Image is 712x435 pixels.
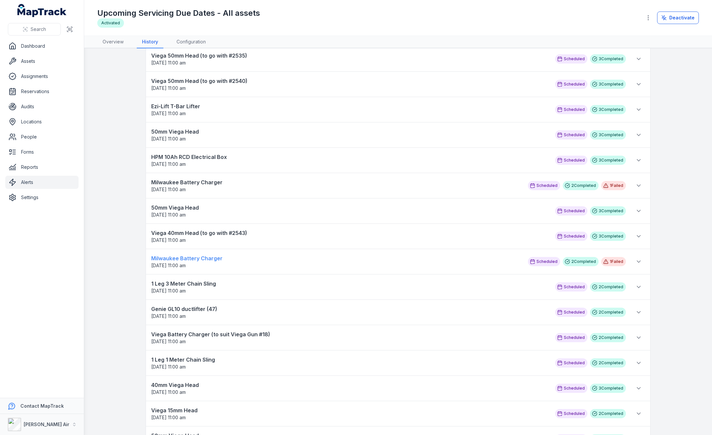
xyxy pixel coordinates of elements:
[97,18,124,28] div: Activated
[555,54,587,64] div: Scheduled
[601,181,626,190] div: 1 Failed
[601,257,626,266] div: 1 Failed
[5,85,79,98] a: Reservations
[563,181,599,190] div: 2 Completed
[590,409,626,418] div: 2 Completed
[151,128,549,142] a: 50mm Viega Head[DATE] 11:00 am
[171,36,211,48] a: Configuration
[151,153,549,161] strong: HPM 10Ah RCD Electrical Box
[151,263,186,268] time: 23/08/2025, 11:00:00 am
[5,176,79,189] a: Alerts
[151,52,549,60] strong: Viega 50mm Head (to go with #2535)
[151,136,186,141] span: [DATE] 11:00 am
[555,409,587,418] div: Scheduled
[555,384,587,393] div: Scheduled
[528,181,560,190] div: Scheduled
[555,206,587,216] div: Scheduled
[151,339,186,344] span: [DATE] 11:00 am
[151,161,186,167] span: [DATE] 11:00 am
[151,254,521,269] a: Milwaukee Battery Charger[DATE] 11:00 am
[151,102,549,117] a: Ezi-Lift T-Bar Lifter[DATE] 11:00 am
[151,204,549,212] strong: 50mm Viega Head
[137,36,163,48] a: History
[590,105,626,114] div: 3 Completed
[151,313,186,319] span: [DATE] 11:00 am
[555,156,587,165] div: Scheduled
[151,212,186,217] span: [DATE] 11:00 am
[555,308,587,317] div: Scheduled
[151,229,549,243] a: Viega 40mm Head (to go with #2543)[DATE] 11:00 am
[555,358,587,368] div: Scheduled
[151,280,549,288] strong: 1 Leg 3 Meter Chain Sling
[151,280,549,294] a: 1 Leg 3 Meter Chain Sling[DATE] 11:00 am
[151,364,186,370] span: [DATE] 11:00 am
[5,191,79,204] a: Settings
[563,257,599,266] div: 2 Completed
[151,128,549,136] strong: 50mm Viega Head
[5,130,79,143] a: People
[151,77,549,85] strong: Viega 50mm Head (to go with #2540)
[151,305,549,320] a: Genie GL10 ductlifter (47)[DATE] 11:00 am
[151,330,549,338] strong: Viega Battery Charger (to suit Viega Gun #18)
[151,237,186,243] span: [DATE] 11:00 am
[31,26,46,33] span: Search
[5,55,79,68] a: Assets
[590,130,626,140] div: 3 Completed
[151,111,186,116] span: [DATE] 11:00 am
[657,12,699,24] button: Deactivate
[151,406,549,414] strong: Viega 15mm Head
[151,212,186,217] time: 23/08/2025, 11:00:00 am
[5,145,79,159] a: Forms
[590,80,626,89] div: 3 Completed
[590,282,626,292] div: 2 Completed
[151,187,186,192] time: 23/08/2025, 11:00:00 am
[151,381,549,396] a: 40mm Viega Head[DATE] 11:00 am
[151,389,186,395] time: 23/08/2025, 11:00:00 am
[97,8,260,18] h1: Upcoming Servicing Due Dates - All assets
[151,415,186,420] time: 23/08/2025, 11:00:00 am
[151,204,549,218] a: 50mm Viega Head[DATE] 11:00 am
[151,356,549,370] a: 1 Leg 1 Meter Chain Sling[DATE] 11:00 am
[151,77,549,91] a: Viega 50mm Head (to go with #2540)[DATE] 11:00 am
[151,305,549,313] strong: Genie GL10 ductlifter (47)
[151,60,186,65] time: 23/08/2025, 11:00:00 am
[151,415,186,420] span: [DATE] 11:00 am
[590,333,626,342] div: 2 Completed
[151,52,549,66] a: Viega 50mm Head (to go with #2535)[DATE] 11:00 am
[555,333,587,342] div: Scheduled
[151,313,186,319] time: 23/08/2025, 11:00:00 am
[8,23,61,36] button: Search
[151,187,186,192] span: [DATE] 11:00 am
[555,232,587,241] div: Scheduled
[151,178,521,186] strong: Milwaukee Battery Charger
[555,282,587,292] div: Scheduled
[151,406,549,421] a: Viega 15mm Head[DATE] 11:00 am
[151,85,186,91] time: 23/08/2025, 11:00:00 am
[5,70,79,83] a: Assignments
[590,384,626,393] div: 3 Completed
[151,330,549,345] a: Viega Battery Charger (to suit Viega Gun #18)[DATE] 11:00 am
[151,288,186,294] time: 23/08/2025, 11:00:00 am
[151,161,186,167] time: 23/08/2025, 11:00:00 am
[20,403,64,409] strong: Contact MapTrack
[151,389,186,395] span: [DATE] 11:00 am
[97,36,129,48] a: Overview
[151,85,186,91] span: [DATE] 11:00 am
[590,232,626,241] div: 3 Completed
[5,100,79,113] a: Audits
[151,178,521,193] a: Milwaukee Battery Charger[DATE] 11:00 am
[151,364,186,370] time: 23/08/2025, 11:00:00 am
[151,237,186,243] time: 23/08/2025, 11:00:00 am
[151,111,186,116] time: 23/08/2025, 11:00:00 am
[590,206,626,216] div: 3 Completed
[151,229,549,237] strong: Viega 40mm Head (to go with #2543)
[151,102,549,110] strong: Ezi-Lift T-Bar Lifter
[151,381,549,389] strong: 40mm Viega Head
[151,356,549,364] strong: 1 Leg 1 Meter Chain Sling
[555,80,587,89] div: Scheduled
[528,257,560,266] div: Scheduled
[590,54,626,64] div: 3 Completed
[590,308,626,317] div: 2 Completed
[590,156,626,165] div: 3 Completed
[555,130,587,140] div: Scheduled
